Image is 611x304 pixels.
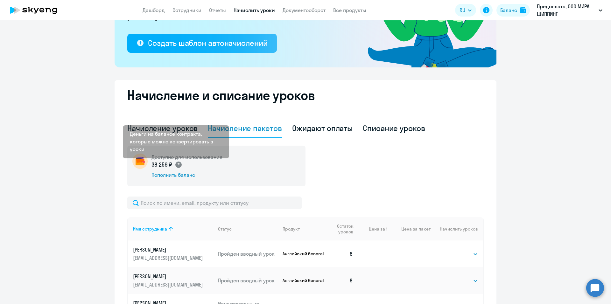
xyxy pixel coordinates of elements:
[133,246,213,261] a: [PERSON_NAME][EMAIL_ADDRESS][DOMAIN_NAME]
[148,38,267,48] div: Создать шаблон автоначислений
[460,6,465,14] span: RU
[133,281,204,288] p: [EMAIL_ADDRESS][DOMAIN_NAME]
[387,218,431,240] th: Цена за пакет
[133,273,213,288] a: [PERSON_NAME][EMAIL_ADDRESS][DOMAIN_NAME]
[333,7,366,13] a: Все продукты
[496,4,530,17] button: Балансbalance
[130,130,222,153] div: Деньги на балансе контракта, которые можно конвертировать в уроки
[363,123,425,133] div: Списание уроков
[132,154,148,169] img: wallet-circle.png
[133,254,204,261] p: [EMAIL_ADDRESS][DOMAIN_NAME]
[331,223,353,235] span: Остаток уроков
[143,7,165,13] a: Дашборд
[127,34,277,53] button: Создать шаблон автоначислений
[133,226,213,232] div: Имя сотрудника
[218,277,278,284] p: Пройден вводный урок
[534,3,606,18] button: Предоплата, ООО МИРА ШИППИНГ
[127,197,302,209] input: Поиск по имени, email, продукту или статусу
[520,7,526,13] img: balance
[283,226,326,232] div: Продукт
[133,273,204,280] p: [PERSON_NAME]
[127,88,484,103] h2: Начисление и списание уроков
[455,4,476,17] button: RU
[283,251,326,257] p: Английский General
[500,6,517,14] div: Баланс
[326,267,358,294] td: 8
[127,123,198,133] div: Начисление уроков
[218,226,232,232] div: Статус
[208,123,282,133] div: Начисление пакетов
[358,218,387,240] th: Цена за 1
[218,250,278,257] p: Пройден вводный урок
[151,161,182,169] p: 38 256 ₽
[331,223,358,235] div: Остаток уроков
[283,7,326,13] a: Документооборот
[234,7,275,13] a: Начислить уроки
[326,240,358,267] td: 8
[172,7,201,13] a: Сотрудники
[431,218,483,240] th: Начислить уроков
[292,123,353,133] div: Ожидают оплаты
[133,226,167,232] div: Имя сотрудника
[537,3,596,18] p: Предоплата, ООО МИРА ШИППИНГ
[151,171,222,178] div: Пополнить баланс
[209,7,226,13] a: Отчеты
[218,226,278,232] div: Статус
[283,278,326,283] p: Английский General
[133,246,204,253] p: [PERSON_NAME]
[283,226,300,232] div: Продукт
